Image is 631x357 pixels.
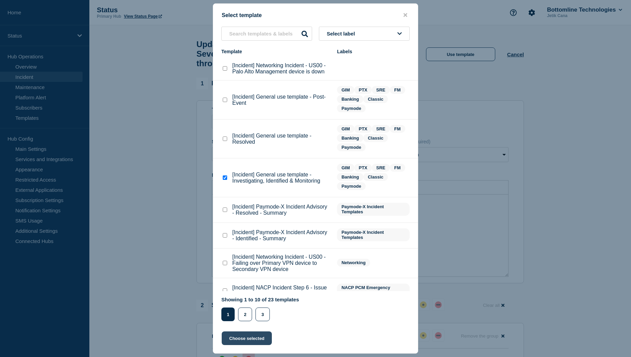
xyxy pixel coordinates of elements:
span: FM [390,125,405,133]
span: PTX [354,164,372,172]
p: [Incident] Networking Incident - US00 - Failing over Primary VPN device to Secondary VPN device [232,254,330,272]
input: [Incident] Paymode-X Incident Advisory - Resolved - Summary checkbox [223,208,227,212]
span: SRE [372,125,390,133]
span: Paymode [337,143,366,151]
input: [Incident] General use template - Resolved checkbox [223,137,227,141]
input: [Incident] General use template - Investigating, Identified & Monitoring checkbox [223,175,227,180]
span: GIM [337,164,354,172]
p: [Incident] Paymode-X Incident Advisory - Resolved - Summary [232,204,330,216]
input: [Incident] Networking Incident - US00 - Failing over Primary VPN device to Secondary VPN device c... [223,261,227,265]
input: [Incident] General use template - Post-Event checkbox [223,98,227,102]
p: Showing 1 to 10 of 23 templates [221,297,299,302]
span: Classic [363,95,388,103]
input: Search templates & labels [221,27,312,41]
button: close button [401,12,409,18]
div: Select template [213,12,418,18]
span: Paymode [337,104,366,112]
div: Labels [337,49,410,54]
span: GIM [337,86,354,94]
button: 3 [255,308,269,321]
span: Banking [337,134,363,142]
input: [Incident] Paymode-X Incident Advisory - Identified - Summary checkbox [223,233,227,238]
span: SRE [372,164,390,172]
button: 1 [221,308,235,321]
span: Select label [327,31,358,37]
p: [Incident] General use template - Investigating, Identified & Monitoring [232,172,330,184]
input: [Incident] NACP Incident Step 6 - Issue Resolved & Closed checkbox [223,288,227,293]
span: PTX [354,86,372,94]
span: Paymode-X Incident Templates [337,228,410,241]
span: FM [390,86,405,94]
span: Networking [337,259,370,267]
div: Template [221,49,330,54]
p: [Incident] NACP Incident Step 6 - Issue Resolved & Closed [232,285,330,297]
span: Paymode [337,182,366,190]
button: 2 [238,308,252,321]
p: [Incident] Networking Incident - US00 - Palo Alto Management device is down [232,62,330,75]
span: Paymode-X Incident Templates [337,203,410,216]
span: FM [390,164,405,172]
input: [Incident] Networking Incident - US00 - Palo Alto Management device is down checkbox [223,66,227,71]
p: [Incident] Paymode-X Incident Advisory - Identified - Summary [232,229,330,242]
button: Select label [319,27,410,41]
button: Choose selected [222,331,272,345]
span: PTX [354,125,372,133]
span: Banking [337,173,363,181]
span: GIM [337,125,354,133]
span: Banking [337,95,363,103]
p: [Incident] General use template - Post-Event [232,94,330,106]
p: [Incident] General use template - Resolved [232,133,330,145]
span: Classic [363,134,388,142]
span: SRE [372,86,390,94]
span: NACP PCM Emergency Notification [337,284,410,297]
span: Classic [363,173,388,181]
